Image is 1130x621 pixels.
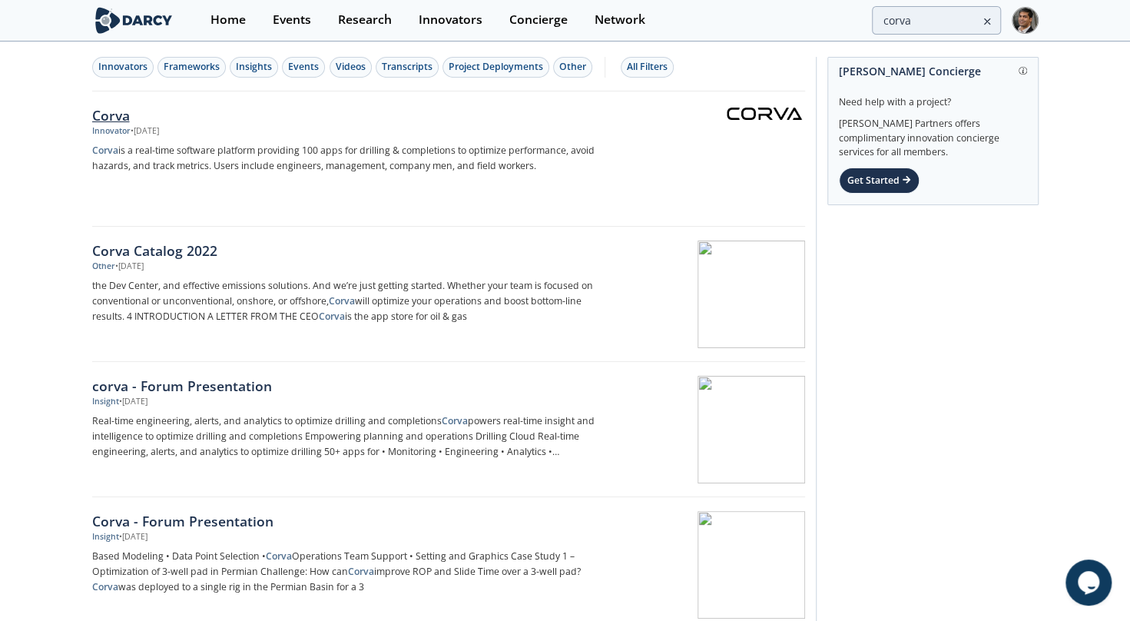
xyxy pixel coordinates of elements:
[92,376,601,396] div: corva - Forum Presentation
[92,511,601,531] div: Corva - Forum Presentation
[839,58,1027,85] div: [PERSON_NAME] Concierge
[442,57,549,78] button: Project Deployments
[1065,560,1115,606] iframe: chat widget
[157,57,226,78] button: Frameworks
[92,362,805,497] a: corva - Forum Presentation Insight •[DATE] Real-time engineering, alerts, and analytics to optimi...
[336,60,366,74] div: Videos
[119,531,147,543] div: • [DATE]
[553,57,592,78] button: Other
[92,125,131,138] div: Innovator
[329,294,355,307] strong: Corva
[449,60,543,74] div: Project Deployments
[230,57,278,78] button: Insights
[288,60,319,74] div: Events
[1019,67,1027,75] img: information.svg
[621,57,674,78] button: All Filters
[92,396,119,408] div: Insight
[442,414,468,427] strong: Corva
[115,261,144,273] div: • [DATE]
[92,413,601,460] p: Real-time engineering, alerts, and analytics to optimize drilling and completions powers real-tim...
[330,57,372,78] button: Videos
[1012,7,1039,34] img: Profile
[559,60,586,74] div: Other
[872,6,1001,35] input: Advanced Search
[509,14,568,26] div: Concierge
[92,144,118,157] strong: Corva
[282,57,325,78] button: Events
[319,310,345,323] strong: Corva
[236,60,272,74] div: Insights
[266,550,292,563] strong: Corva
[839,85,1027,109] div: Need help with a project?
[338,14,392,26] div: Research
[92,261,115,273] div: Other
[92,549,601,595] p: Based Modeling • Data Point Selection • Operations Team Support • Setting and Graphics Case Study...
[839,168,920,194] div: Get Started
[92,105,601,125] div: Corva
[92,278,601,324] p: the Dev Center, and effective emissions solutions. And we’re just getting started. Whether your t...
[92,241,601,261] div: Corva Catalog 2022
[98,60,147,74] div: Innovators
[382,60,432,74] div: Transcripts
[119,396,147,408] div: • [DATE]
[92,7,176,34] img: logo-wide.svg
[210,14,246,26] div: Home
[348,565,374,578] strong: Corva
[131,125,159,138] div: • [DATE]
[92,580,118,593] strong: Corva
[376,57,439,78] button: Transcripts
[727,108,802,120] img: Corva
[595,14,645,26] div: Network
[92,91,805,227] a: Corva Innovator •[DATE] Corvais a real-time software platform providing 100 apps for drilling & c...
[92,531,119,543] div: Insight
[92,227,805,362] a: Corva Catalog 2022 Other •[DATE] the Dev Center, and effective emissions solutions. And we’re jus...
[273,14,311,26] div: Events
[627,60,668,74] div: All Filters
[839,109,1027,160] div: [PERSON_NAME] Partners offers complimentary innovation concierge services for all members.
[419,14,482,26] div: Innovators
[164,60,220,74] div: Frameworks
[92,143,601,174] p: is a real-time software platform providing 100 apps for drilling & completions to optimize perfor...
[92,57,154,78] button: Innovators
